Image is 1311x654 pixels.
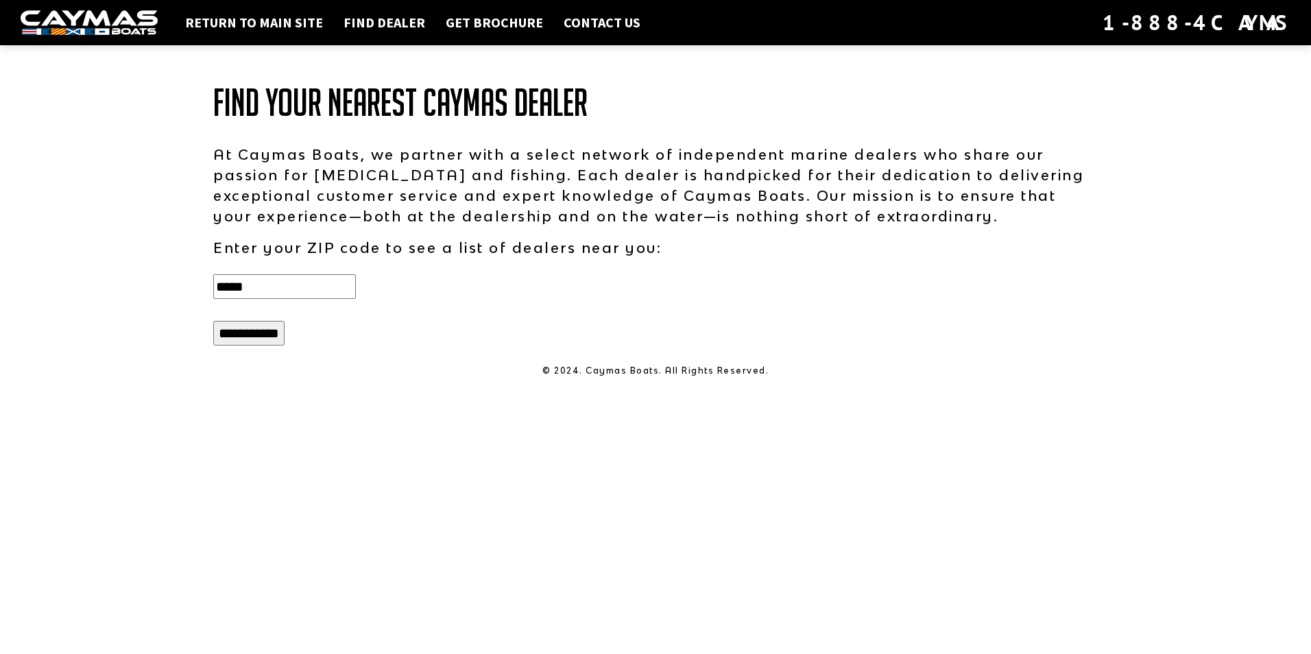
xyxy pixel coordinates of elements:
[557,14,647,32] a: Contact Us
[21,10,158,36] img: white-logo-c9c8dbefe5ff5ceceb0f0178aa75bf4bb51f6bca0971e226c86eb53dfe498488.png
[178,14,330,32] a: Return to main site
[337,14,432,32] a: Find Dealer
[213,144,1098,226] p: At Caymas Boats, we partner with a select network of independent marine dealers who share our pas...
[1103,8,1290,38] div: 1-888-4CAYMAS
[213,365,1098,377] p: © 2024. Caymas Boats. All Rights Reserved.
[439,14,550,32] a: Get Brochure
[213,82,1098,123] h1: Find Your Nearest Caymas Dealer
[213,237,1098,258] p: Enter your ZIP code to see a list of dealers near you:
